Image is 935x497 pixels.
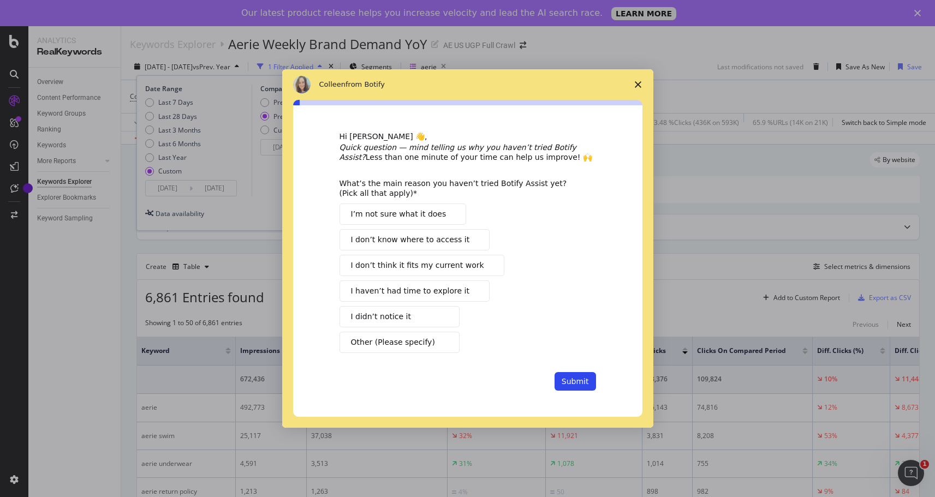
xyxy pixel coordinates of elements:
[340,229,490,250] button: I don’t know where to access it
[351,285,469,297] span: I haven’t had time to explore it
[351,208,446,220] span: I’m not sure what it does
[340,255,504,276] button: I don’t think it fits my current work
[351,337,435,348] span: Other (Please specify)
[340,178,580,198] div: What’s the main reason you haven’t tried Botify Assist yet? (Pick all that apply)
[623,69,653,100] span: Close survey
[351,260,484,271] span: I don’t think it fits my current work
[340,203,467,225] button: I’m not sure what it does
[319,80,346,88] span: Colleen
[340,142,596,162] div: Less than one minute of your time can help us improve! 🙌
[914,10,925,16] div: Close
[346,80,385,88] span: from Botify
[340,131,596,142] div: Hi [PERSON_NAME] 👋,
[293,76,311,93] img: Profile image for Colleen
[351,234,470,245] span: I don’t know where to access it
[241,8,603,19] div: Our latest product release helps you increase velocity and lead the AI search race.
[555,372,596,391] button: Submit
[611,7,676,20] a: LEARN MORE
[340,332,460,353] button: Other (Please specify)
[340,306,460,327] button: I didn’t notice it
[351,311,411,322] span: I didn’t notice it
[340,143,576,161] i: Quick question — mind telling us why you haven’t tried Botify Assist?
[340,280,490,302] button: I haven’t had time to explore it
